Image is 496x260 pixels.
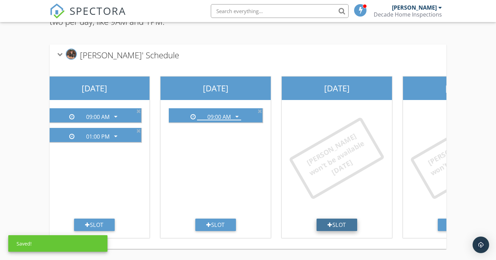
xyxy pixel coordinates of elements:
[86,114,110,120] div: 09:00 AM
[473,237,489,253] div: Open Intercom Messenger
[80,49,179,61] span: [PERSON_NAME]' Schedule
[282,77,392,100] div: [DATE]
[438,219,478,231] div: Slot
[66,49,77,60] img: img_3533.jpeg
[233,112,241,121] i: arrow_drop_down
[161,77,271,100] div: [DATE]
[74,219,115,231] div: Slot
[317,219,357,231] div: Slot
[50,9,126,24] a: SPECTORA
[374,11,442,18] div: Decade Home Inspections
[39,77,149,100] div: [DATE]
[86,133,110,140] div: 01:00 PM
[112,132,120,140] i: arrow_drop_down
[207,114,231,120] div: 09:00 AM
[300,128,374,189] div: [PERSON_NAME] won't be available [DATE]
[70,3,126,18] span: SPECTORA
[195,219,236,231] div: Slot
[392,4,437,11] div: [PERSON_NAME]
[211,4,349,18] input: Search everything...
[112,112,120,121] i: arrow_drop_down
[8,235,107,252] div: Saved!
[50,3,65,19] img: The Best Home Inspection Software - Spectora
